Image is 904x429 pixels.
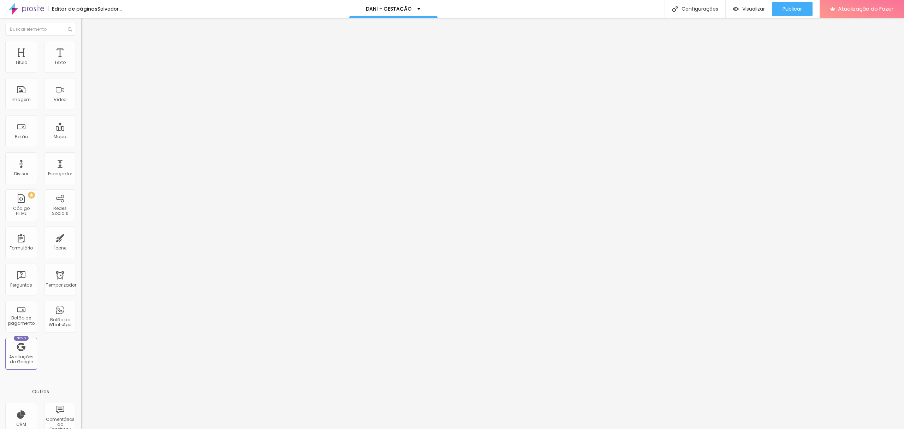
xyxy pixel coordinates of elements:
font: Mapa [54,134,66,140]
font: Texto [54,59,66,65]
font: Editor de páginas [52,5,97,12]
font: Botão de pagamento [8,315,35,326]
font: Perguntas [10,282,32,288]
font: Redes Sociais [52,205,68,216]
font: Atualização do Fazer [838,5,893,12]
font: Vídeo [54,96,66,102]
font: Publicar [783,5,802,12]
img: Ícone [672,6,678,12]
font: Ícone [54,245,66,251]
font: Código HTML [13,205,30,216]
font: Configurações [682,5,718,12]
font: CRM [16,421,26,427]
font: Salvador... [97,5,122,12]
button: Publicar [772,2,813,16]
font: Novo [17,336,26,340]
font: Botão do WhatsApp [49,317,71,328]
img: view-1.svg [733,6,739,12]
font: Botão [15,134,28,140]
img: Ícone [68,27,72,31]
font: Divisor [14,171,28,177]
font: Formulário [10,245,33,251]
font: Avaliações do Google [9,354,34,365]
font: Temporizador [46,282,76,288]
input: Buscar elemento [5,23,76,36]
font: Outros [32,388,49,395]
font: Imagem [12,96,31,102]
font: DANI - GESTAÇÃO [366,5,412,12]
font: Título [15,59,27,65]
iframe: Editor [81,18,904,429]
font: Visualizar [742,5,765,12]
button: Visualizar [726,2,772,16]
font: Espaçador [48,171,72,177]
